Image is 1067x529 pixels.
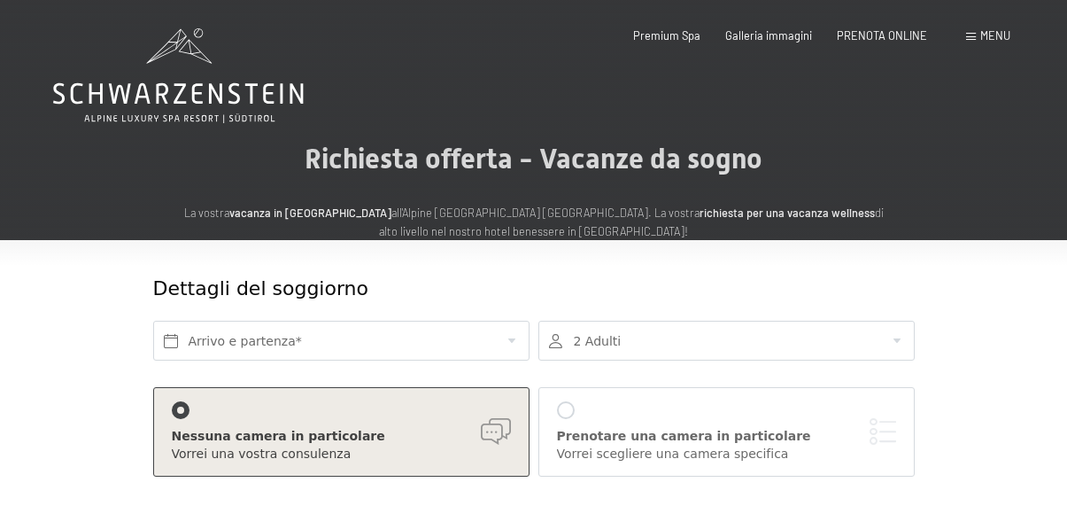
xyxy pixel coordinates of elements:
div: Dettagli del soggiorno [153,276,786,303]
a: PRENOTA ONLINE [837,28,927,43]
span: Richiesta offerta - Vacanze da sogno [305,142,762,175]
div: Vorrei una vostra consulenza [172,446,511,463]
a: Galleria immagini [725,28,812,43]
div: Vorrei scegliere una camera specifica [557,446,896,463]
strong: vacanza in [GEOGRAPHIC_DATA] [229,206,391,220]
a: Premium Spa [633,28,700,43]
p: La vostra all'Alpine [GEOGRAPHIC_DATA] [GEOGRAPHIC_DATA]. La vostra di alto livello nel nostro ho... [180,204,888,240]
strong: richiesta per una vacanza wellness [700,206,875,220]
div: Prenotare una camera in particolare [557,428,896,446]
span: Menu [980,28,1010,43]
div: Nessuna camera in particolare [172,428,511,446]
